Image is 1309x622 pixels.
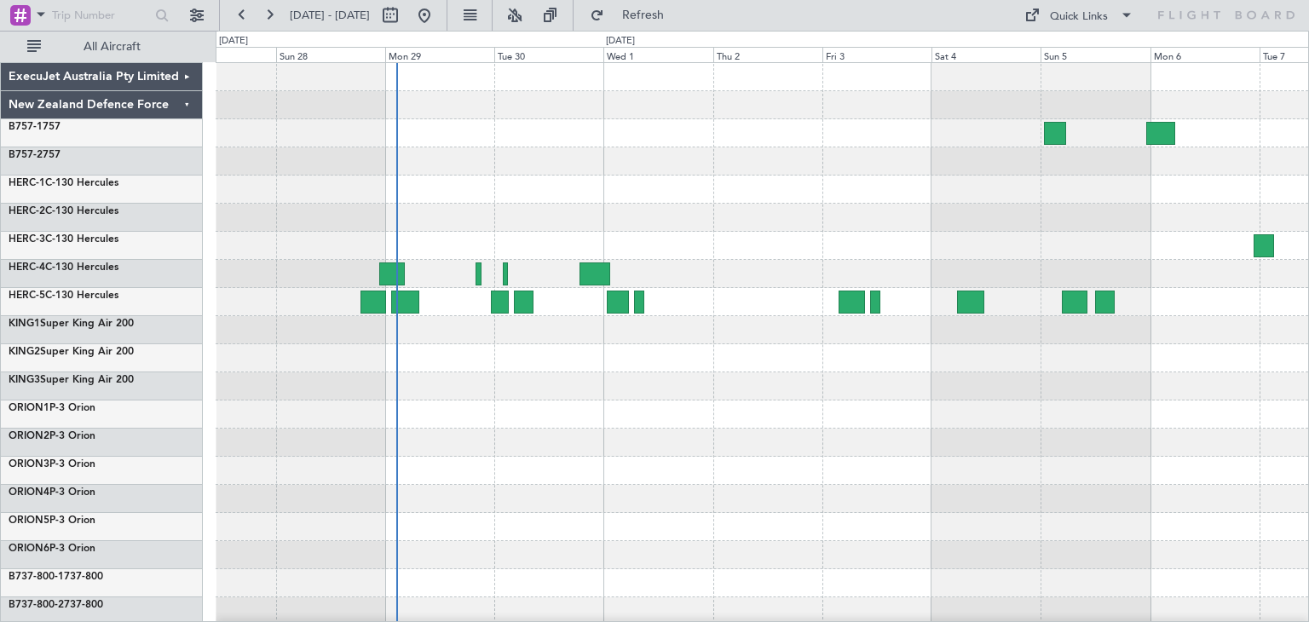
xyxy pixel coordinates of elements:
[9,319,40,329] span: KING1
[9,291,118,301] a: HERC-5C-130 Hercules
[931,47,1041,62] div: Sat 4
[9,431,95,441] a: ORION2P-3 Orion
[9,459,49,469] span: ORION3
[9,487,95,498] a: ORION4P-3 Orion
[494,47,603,62] div: Tue 30
[9,234,45,245] span: HERC-3
[608,9,679,21] span: Refresh
[603,47,712,62] div: Wed 1
[9,375,134,385] a: KING3Super King Air 200
[9,206,45,216] span: HERC-2
[9,544,49,554] span: ORION6
[9,122,43,132] span: B757-1
[9,150,61,160] a: B757-2757
[9,150,43,160] span: B757-2
[9,234,118,245] a: HERC-3C-130 Hercules
[9,291,45,301] span: HERC-5
[9,206,118,216] a: HERC-2C-130 Hercules
[9,600,64,610] span: B737-800-2
[290,8,370,23] span: [DATE] - [DATE]
[9,178,118,188] a: HERC-1C-130 Hercules
[9,487,49,498] span: ORION4
[713,47,822,62] div: Thu 2
[1016,2,1142,29] button: Quick Links
[9,178,45,188] span: HERC-1
[582,2,684,29] button: Refresh
[166,47,275,62] div: Sat 27
[9,375,40,385] span: KING3
[276,47,385,62] div: Sun 28
[9,347,40,357] span: KING2
[19,33,185,60] button: All Aircraft
[9,262,45,273] span: HERC-4
[9,431,49,441] span: ORION2
[9,347,134,357] a: KING2Super King Air 200
[9,600,103,610] a: B737-800-2737-800
[9,262,118,273] a: HERC-4C-130 Hercules
[219,34,248,49] div: [DATE]
[1050,9,1108,26] div: Quick Links
[9,122,61,132] a: B757-1757
[9,572,64,582] span: B737-800-1
[9,515,95,526] a: ORION5P-3 Orion
[9,544,95,554] a: ORION6P-3 Orion
[1041,47,1150,62] div: Sun 5
[9,319,134,329] a: KING1Super King Air 200
[44,41,180,53] span: All Aircraft
[385,47,494,62] div: Mon 29
[1150,47,1260,62] div: Mon 6
[9,403,49,413] span: ORION1
[9,403,95,413] a: ORION1P-3 Orion
[822,47,931,62] div: Fri 3
[606,34,635,49] div: [DATE]
[9,572,103,582] a: B737-800-1737-800
[9,515,49,526] span: ORION5
[9,459,95,469] a: ORION3P-3 Orion
[52,3,150,28] input: Trip Number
